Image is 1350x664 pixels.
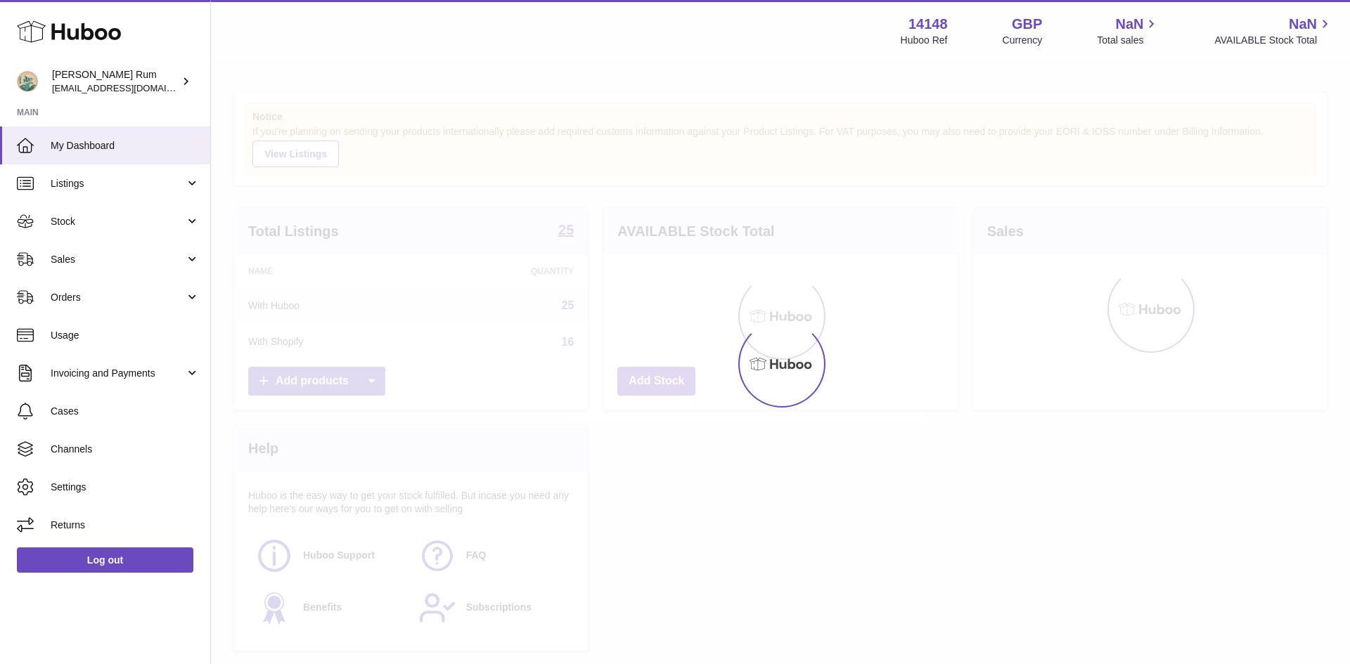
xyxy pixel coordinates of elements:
a: NaN Total sales [1097,15,1159,47]
span: Stock [51,215,185,228]
img: mail@bartirum.wales [17,71,38,92]
span: Usage [51,329,200,342]
div: Huboo Ref [901,34,948,47]
span: Channels [51,443,200,456]
a: NaN AVAILABLE Stock Total [1214,15,1333,47]
span: Orders [51,291,185,304]
div: Currency [1003,34,1043,47]
span: Listings [51,177,185,190]
a: Log out [17,547,193,573]
span: Cases [51,405,200,418]
span: Sales [51,253,185,266]
span: My Dashboard [51,139,200,152]
span: [EMAIL_ADDRESS][DOMAIN_NAME] [52,82,207,93]
span: AVAILABLE Stock Total [1214,34,1333,47]
span: Invoicing and Payments [51,367,185,380]
span: NaN [1115,15,1143,34]
strong: 14148 [908,15,948,34]
span: Settings [51,481,200,494]
div: [PERSON_NAME] Rum [52,68,179,95]
span: Returns [51,519,200,532]
span: NaN [1289,15,1317,34]
span: Total sales [1097,34,1159,47]
strong: GBP [1012,15,1042,34]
